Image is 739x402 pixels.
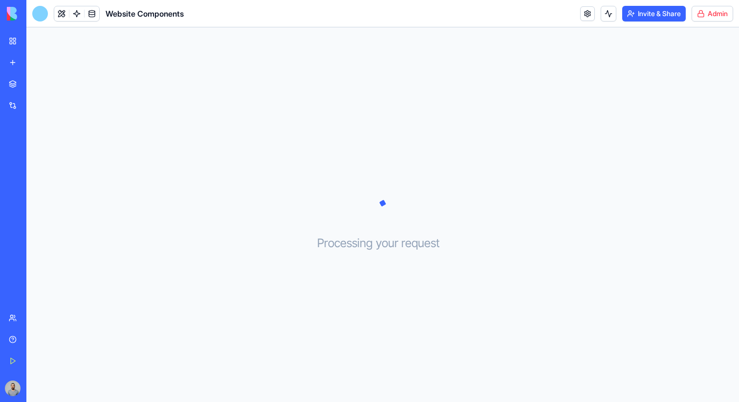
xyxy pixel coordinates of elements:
img: logo [7,7,67,21]
span: Website Components [106,8,184,20]
h3: Processing your request [317,235,449,251]
img: image_123650291_bsq8ao.jpg [5,381,21,396]
button: Admin [692,6,733,21]
button: Invite & Share [622,6,686,21]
